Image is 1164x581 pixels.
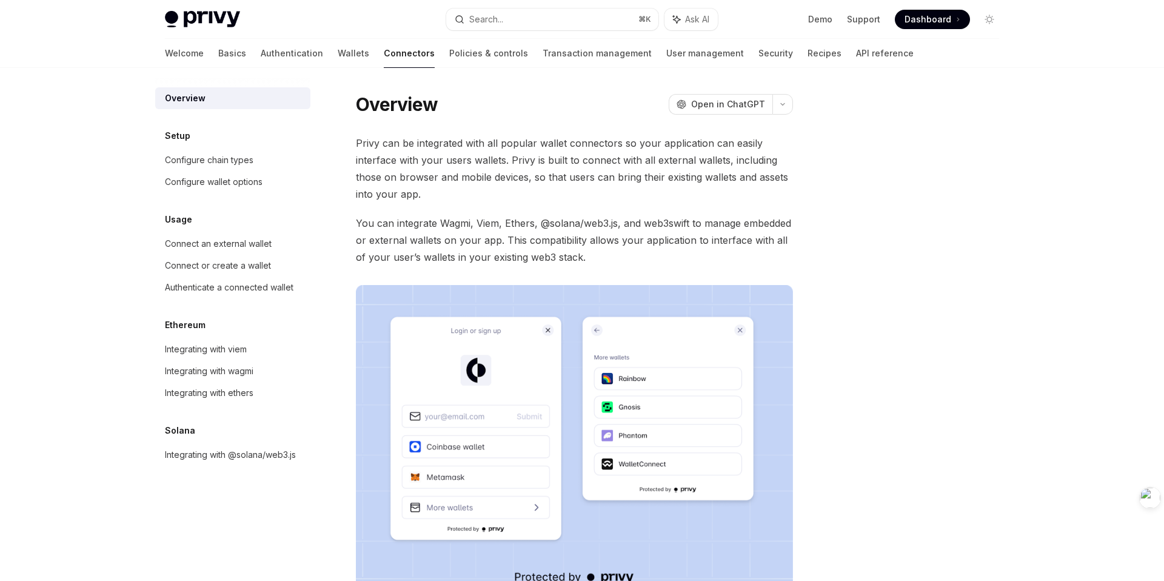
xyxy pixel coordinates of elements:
button: Open in ChatGPT [669,94,772,115]
span: Ask AI [685,13,709,25]
a: Connectors [384,39,435,68]
div: Search... [469,12,503,27]
a: Demo [808,13,832,25]
a: Recipes [808,39,841,68]
a: Wallets [338,39,369,68]
a: Integrating with @solana/web3.js [155,444,310,466]
div: Integrating with ethers [165,386,253,400]
div: Overview [165,91,206,106]
a: API reference [856,39,914,68]
h1: Overview [356,93,438,115]
a: Authentication [261,39,323,68]
span: Open in ChatGPT [691,98,765,110]
a: Integrating with wagmi [155,360,310,382]
div: Integrating with @solana/web3.js [165,448,296,462]
a: Support [847,13,880,25]
a: Configure chain types [155,149,310,171]
span: Privy can be integrated with all popular wallet connectors so your application can easily interfa... [356,135,793,203]
button: Search...⌘K [446,8,658,30]
div: Integrating with viem [165,342,247,357]
a: Authenticate a connected wallet [155,277,310,298]
div: Configure chain types [165,153,253,167]
div: Authenticate a connected wallet [165,280,293,295]
a: Integrating with ethers [155,382,310,404]
a: Security [758,39,793,68]
button: Ask AI [664,8,718,30]
span: ⌘ K [638,15,651,24]
div: Connect an external wallet [165,237,272,251]
h5: Usage [165,212,192,227]
img: light logo [165,11,240,28]
a: Basics [218,39,246,68]
span: Dashboard [905,13,951,25]
a: Policies & controls [449,39,528,68]
a: Configure wallet options [155,171,310,193]
button: Toggle dark mode [980,10,999,29]
h5: Ethereum [165,318,206,332]
a: Overview [155,87,310,109]
div: Integrating with wagmi [165,364,253,378]
a: Dashboard [895,10,970,29]
a: Connect or create a wallet [155,255,310,277]
h5: Solana [165,423,195,438]
div: Configure wallet options [165,175,263,189]
a: Integrating with viem [155,338,310,360]
h5: Setup [165,129,190,143]
a: User management [666,39,744,68]
a: Welcome [165,39,204,68]
span: You can integrate Wagmi, Viem, Ethers, @solana/web3.js, and web3swift to manage embedded or exter... [356,215,793,266]
div: Connect or create a wallet [165,258,271,273]
a: Connect an external wallet [155,233,310,255]
a: Transaction management [543,39,652,68]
